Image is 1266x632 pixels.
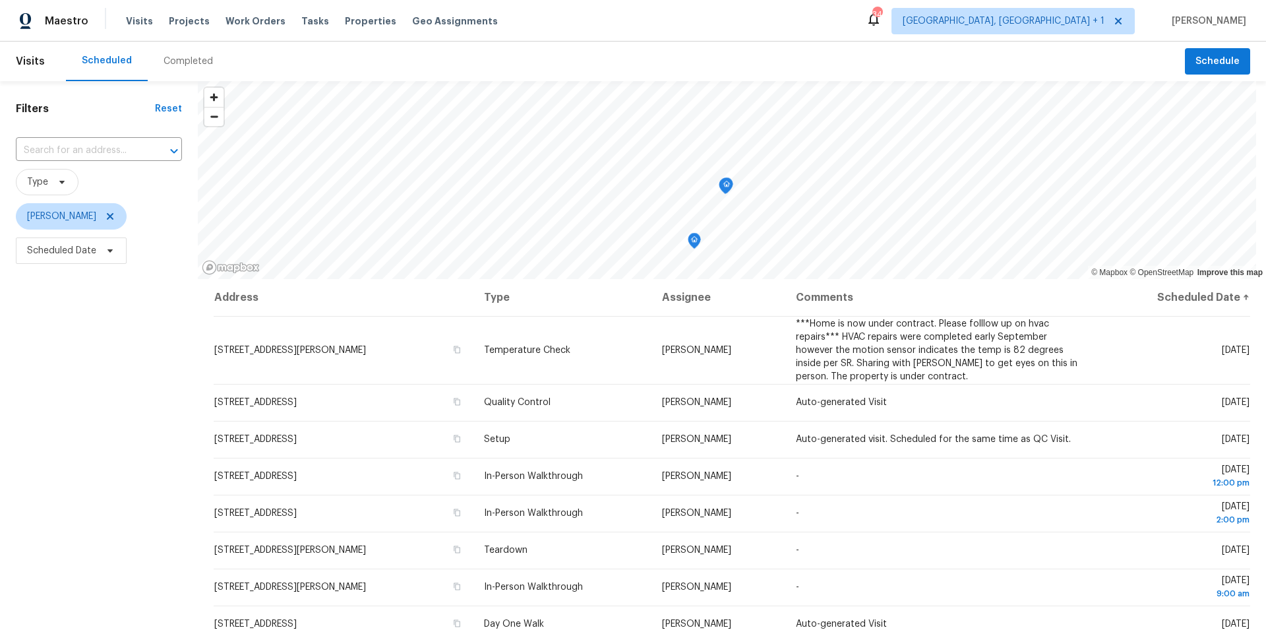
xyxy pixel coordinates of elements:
[214,619,297,629] span: [STREET_ADDRESS]
[214,435,297,444] span: [STREET_ADDRESS]
[484,435,510,444] span: Setup
[1222,546,1250,555] span: [DATE]
[796,509,799,518] span: -
[796,472,799,481] span: -
[451,617,463,629] button: Copy Address
[204,107,224,126] button: Zoom out
[484,509,583,518] span: In-Person Walkthrough
[214,279,473,316] th: Address
[1195,53,1240,70] span: Schedule
[473,279,651,316] th: Type
[484,472,583,481] span: In-Person Walkthrough
[484,546,527,555] span: Teardown
[785,279,1097,316] th: Comments
[16,102,155,115] h1: Filters
[214,509,297,518] span: [STREET_ADDRESS]
[412,15,498,28] span: Geo Assignments
[1107,576,1250,600] span: [DATE]
[688,233,701,253] div: Map marker
[16,47,45,76] span: Visits
[903,15,1104,28] span: [GEOGRAPHIC_DATA], [GEOGRAPHIC_DATA] + 1
[451,507,463,519] button: Copy Address
[82,54,132,67] div: Scheduled
[484,398,551,407] span: Quality Control
[27,244,96,257] span: Scheduled Date
[1222,619,1250,629] span: [DATE]
[214,398,297,407] span: [STREET_ADDRESS]
[1222,346,1250,355] span: [DATE]
[301,16,329,26] span: Tasks
[651,279,785,316] th: Assignee
[662,546,731,555] span: [PERSON_NAME]
[1107,513,1250,526] div: 2:00 pm
[451,470,463,482] button: Copy Address
[1222,435,1250,444] span: [DATE]
[484,346,570,355] span: Temperature Check
[1130,268,1193,277] a: OpenStreetMap
[662,346,731,355] span: [PERSON_NAME]
[662,398,731,407] span: [PERSON_NAME]
[16,141,145,161] input: Search for an address...
[27,210,96,223] span: [PERSON_NAME]
[484,619,544,629] span: Day One Walk
[796,619,887,629] span: Auto-generated Visit
[45,15,88,28] span: Maestro
[662,472,731,481] span: [PERSON_NAME]
[164,55,213,68] div: Completed
[719,178,732,199] div: Map marker
[451,433,463,445] button: Copy Address
[796,546,799,555] span: -
[202,260,260,275] a: Mapbox homepage
[451,581,463,592] button: Copy Address
[1107,502,1250,526] span: [DATE]
[214,583,366,592] span: [STREET_ADDRESS][PERSON_NAME]
[872,8,882,21] div: 34
[1222,398,1250,407] span: [DATE]
[345,15,396,28] span: Properties
[484,583,583,592] span: In-Person Walkthrough
[1097,279,1250,316] th: Scheduled Date ↑
[720,177,733,198] div: Map marker
[451,344,463,356] button: Copy Address
[214,472,297,481] span: [STREET_ADDRESS]
[796,435,1071,444] span: Auto-generated visit. Scheduled for the same time as QC Visit.
[796,583,799,592] span: -
[796,319,1077,381] span: ***Home is now under contract. Please folllow up on hvac repairs*** HVAC repairs were completed e...
[1185,48,1250,75] button: Schedule
[214,346,366,355] span: [STREET_ADDRESS][PERSON_NAME]
[214,546,366,555] span: [STREET_ADDRESS][PERSON_NAME]
[1091,268,1128,277] a: Mapbox
[662,509,731,518] span: [PERSON_NAME]
[126,15,153,28] span: Visits
[165,142,183,160] button: Open
[204,88,224,107] button: Zoom in
[155,102,182,115] div: Reset
[662,435,731,444] span: [PERSON_NAME]
[451,396,463,408] button: Copy Address
[169,15,210,28] span: Projects
[796,398,887,407] span: Auto-generated Visit
[1197,268,1263,277] a: Improve this map
[27,175,48,189] span: Type
[1107,476,1250,490] div: 12:00 pm
[198,81,1256,279] canvas: Map
[1107,465,1250,490] span: [DATE]
[662,583,731,592] span: [PERSON_NAME]
[662,619,731,629] span: [PERSON_NAME]
[1166,15,1246,28] span: [PERSON_NAME]
[226,15,286,28] span: Work Orders
[451,544,463,555] button: Copy Address
[1107,587,1250,600] div: 9:00 am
